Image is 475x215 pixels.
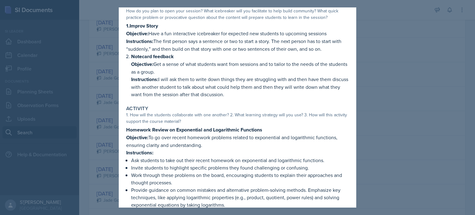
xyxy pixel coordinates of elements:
strong: Objective: [126,134,148,141]
div: How do you plan to open your session? What icebreaker will you facilitate to help build community... [126,8,349,21]
p: The first person says a sentence or two to start a story. The next person has to start with “sudd... [126,37,349,53]
p: To go over recent homework problems related to exponential and logarithmic functions, ensuring cl... [126,134,349,149]
strong: Instructions: [131,76,158,83]
p: Invite students to highlight specific problems they found challenging or confusing. [131,164,349,171]
p: Work through these problems on the board, encouraging students to explain their approaches and th... [131,171,349,186]
p: Provide guidance on common mistakes and alternative problem-solving methods. Emphasize key techni... [131,186,349,209]
p: Get a sense of what students want from sessions and to tailor to the needs of the students as a g... [131,60,349,75]
p: Have a fun interactive icebreaker for expected new students to upcoming sessions [126,30,349,37]
div: 1. How will the students collaborate with one another? 2. What learning strategy will you use? 3.... [126,112,349,125]
strong: Instructions: [126,38,153,45]
strong: 1.Improv Story [126,22,158,29]
strong: Instructions: [126,149,153,156]
strong: Objective: [131,61,153,68]
strong: Objective: [126,30,148,37]
p: I will ask them to write down things they are struggling with and then have them discuss with ano... [131,75,349,98]
strong: Notecard feedback [131,53,174,60]
label: Activity [126,105,148,112]
strong: Homework Review on Exponential and Logarithmic Functions [126,126,262,133]
p: Ask students to take out their recent homework on exponential and logarithmic functions. [131,157,349,164]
